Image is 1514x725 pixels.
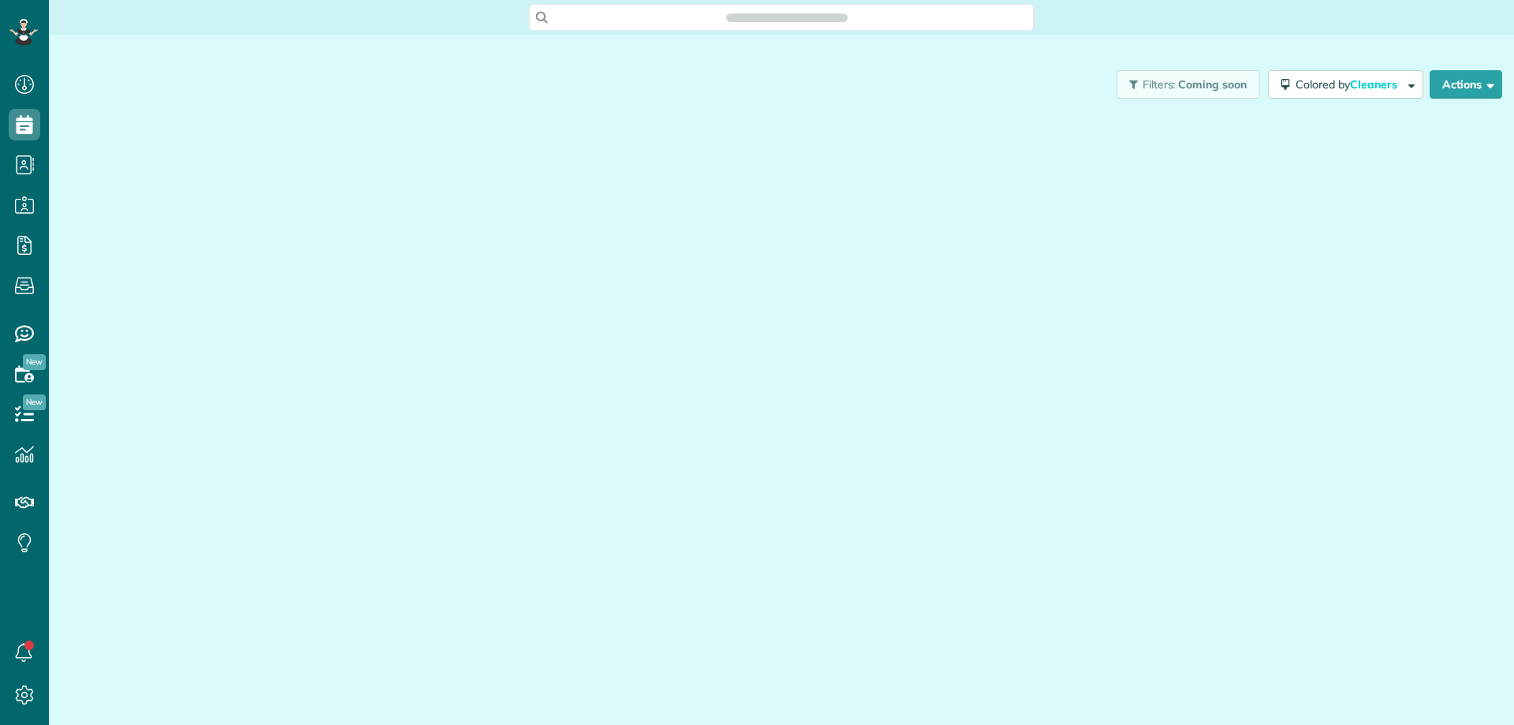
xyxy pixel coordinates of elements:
button: Actions [1430,70,1502,99]
span: Filters: [1143,77,1176,92]
span: Coming soon [1178,77,1247,92]
button: Colored byCleaners [1268,70,1423,99]
span: New [23,394,46,410]
span: Colored by [1296,77,1403,92]
span: Search ZenMaid… [742,9,831,25]
span: Cleaners [1350,77,1400,92]
span: New [23,354,46,370]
